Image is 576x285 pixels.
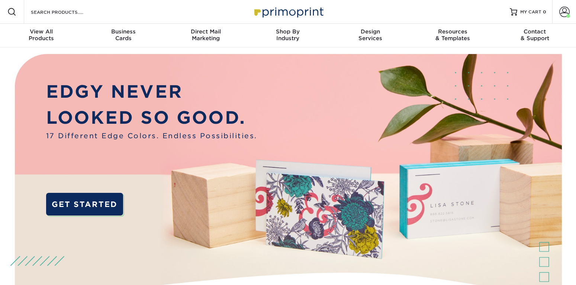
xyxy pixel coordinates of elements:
div: Marketing [165,28,247,42]
a: DesignServices [329,24,411,48]
a: Contact& Support [494,24,576,48]
a: Direct MailMarketing [165,24,247,48]
a: Shop ByIndustry [247,24,329,48]
div: Cards [82,28,164,42]
div: & Support [494,28,576,42]
span: Resources [411,28,493,35]
span: 17 Different Edge Colors. Endless Possibilities. [46,131,257,141]
span: Shop By [247,28,329,35]
div: & Templates [411,28,493,42]
a: Resources& Templates [411,24,493,48]
a: GET STARTED [46,193,123,216]
input: SEARCH PRODUCTS..... [30,7,103,16]
p: EDGY NEVER [46,79,257,105]
div: Services [329,28,411,42]
span: Business [82,28,164,35]
span: MY CART [520,9,541,15]
span: Direct Mail [165,28,247,35]
span: Contact [494,28,576,35]
a: BusinessCards [82,24,164,48]
p: LOOKED SO GOOD. [46,105,257,131]
img: Primoprint [251,4,325,20]
span: Design [329,28,411,35]
div: Industry [247,28,329,42]
span: 0 [543,9,546,14]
